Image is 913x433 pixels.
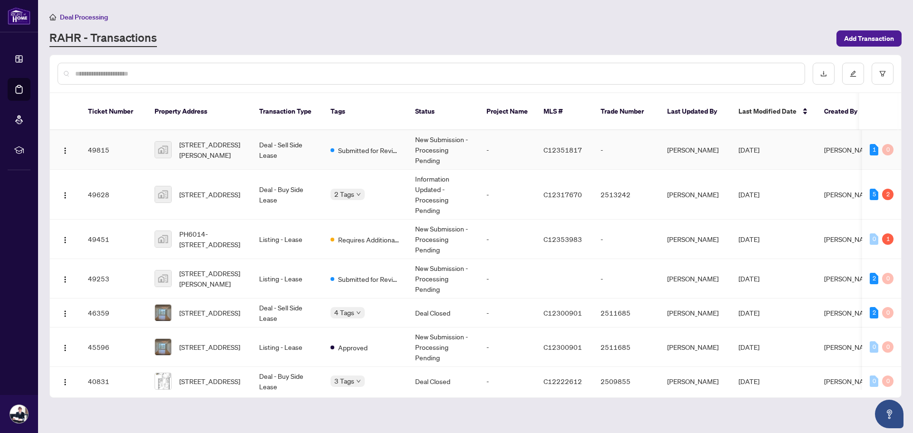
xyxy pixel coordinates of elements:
button: Logo [58,142,73,157]
td: [PERSON_NAME] [660,327,731,367]
th: Last Updated By [660,93,731,130]
span: [STREET_ADDRESS][PERSON_NAME] [179,139,244,160]
td: 49628 [80,170,147,220]
span: [PERSON_NAME] [824,343,875,351]
span: [STREET_ADDRESS] [179,308,240,318]
img: Logo [61,276,69,283]
div: 0 [882,341,894,353]
img: Logo [61,192,69,199]
td: - [593,220,660,259]
img: Logo [61,147,69,154]
td: - [479,298,536,327]
th: Last Modified Date [731,93,816,130]
a: RAHR - Transactions [49,30,157,47]
td: - [479,259,536,298]
span: filter [879,70,886,77]
td: [PERSON_NAME] [660,130,731,170]
span: Deal Processing [60,13,108,21]
button: edit [842,63,864,85]
td: 49451 [80,220,147,259]
td: New Submission - Processing Pending [408,220,479,259]
img: thumbnail-img [155,270,171,287]
span: [DATE] [738,274,759,283]
div: 5 [870,189,878,200]
span: [DATE] [738,377,759,385]
span: [DATE] [738,190,759,199]
div: 1 [882,233,894,245]
div: 0 [882,144,894,155]
td: - [479,130,536,170]
th: Created By [816,93,874,130]
span: C12353983 [544,235,582,243]
div: 2 [870,273,878,284]
span: [PERSON_NAME] [824,308,875,317]
td: - [593,130,660,170]
td: Listing - Lease [252,327,323,367]
th: Transaction Type [252,93,323,130]
span: [DATE] [738,308,759,317]
button: Logo [58,339,73,355]
button: Logo [58,231,73,247]
button: Logo [58,271,73,286]
td: Deal Closed [408,367,479,396]
span: Last Modified Date [738,106,796,116]
span: PH6014-[STREET_ADDRESS] [179,229,244,250]
td: Listing - Lease [252,220,323,259]
td: Deal - Buy Side Lease [252,367,323,396]
td: - [479,327,536,367]
span: C12317670 [544,190,582,199]
td: 2511685 [593,298,660,327]
th: Project Name [479,93,536,130]
span: [PERSON_NAME] [824,145,875,154]
td: Deal Closed [408,298,479,327]
td: 2513242 [593,170,660,220]
button: download [813,63,835,85]
img: thumbnail-img [155,186,171,202]
div: 0 [882,375,894,387]
button: Logo [58,374,73,389]
button: Logo [58,187,73,202]
span: C12300901 [544,343,582,351]
td: - [593,259,660,298]
div: 0 [882,307,894,318]
td: Deal - Sell Side Lease [252,130,323,170]
span: C12300901 [544,308,582,317]
span: download [820,70,827,77]
span: [PERSON_NAME] [824,274,875,283]
span: [PERSON_NAME] [824,190,875,199]
img: thumbnail-img [155,231,171,247]
div: 0 [870,233,878,245]
td: 2509855 [593,367,660,396]
span: Approved [338,342,368,353]
span: [PERSON_NAME] [824,377,875,385]
td: [PERSON_NAME] [660,170,731,220]
span: [PERSON_NAME] [824,235,875,243]
td: New Submission - Processing Pending [408,259,479,298]
img: Logo [61,236,69,244]
td: [PERSON_NAME] [660,259,731,298]
td: 46359 [80,298,147,327]
span: [DATE] [738,145,759,154]
th: MLS # [536,93,593,130]
th: Ticket Number [80,93,147,130]
img: Logo [61,378,69,386]
img: Logo [61,344,69,352]
span: [STREET_ADDRESS] [179,376,240,386]
span: down [356,192,361,197]
td: Listing - Lease [252,259,323,298]
button: filter [872,63,894,85]
img: thumbnail-img [155,339,171,355]
span: 3 Tags [334,375,354,386]
img: Logo [61,310,69,318]
td: 45596 [80,327,147,367]
th: Status [408,93,479,130]
div: 1 [870,144,878,155]
div: 2 [882,189,894,200]
img: logo [8,7,30,25]
span: edit [850,70,856,77]
td: Deal - Buy Side Lease [252,170,323,220]
div: 0 [870,375,878,387]
th: Property Address [147,93,252,130]
span: Requires Additional Docs [338,234,400,245]
img: Profile Icon [10,405,28,423]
